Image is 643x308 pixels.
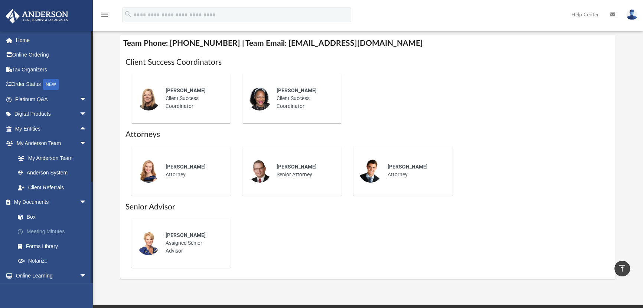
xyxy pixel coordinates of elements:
i: search [124,10,132,18]
a: Forms Library [10,239,94,254]
div: Attorney [382,158,447,184]
a: My Anderson Team [10,151,91,166]
h1: Attorneys [125,129,610,140]
a: Anderson System [10,166,94,180]
a: Online Ordering [5,48,98,62]
a: vertical_align_top [614,261,630,276]
img: thumbnail [137,87,160,110]
a: My Documentsarrow_drop_down [5,195,98,210]
a: Client Referrals [10,180,94,195]
span: arrow_drop_down [79,268,94,283]
img: thumbnail [137,159,160,183]
a: Tax Organizers [5,62,98,77]
a: Online Learningarrow_drop_down [5,268,94,283]
a: My Anderson Teamarrow_drop_down [5,136,94,151]
h4: Team Phone: [PHONE_NUMBER] | Team Email: [EMAIL_ADDRESS][DOMAIN_NAME] [120,35,616,52]
a: My Entitiesarrow_drop_up [5,121,98,136]
span: [PERSON_NAME] [277,87,317,93]
img: thumbnail [248,87,271,110]
a: Platinum Q&Aarrow_drop_down [5,92,98,107]
span: arrow_drop_down [79,195,94,210]
a: Meeting Minutes [10,224,98,239]
div: Client Success Coordinator [160,81,225,115]
div: Senior Attorney [271,158,336,184]
a: Courses [10,283,94,298]
span: arrow_drop_down [79,92,94,107]
h1: Client Success Coordinators [125,57,610,68]
div: Assigned Senior Advisor [160,226,225,260]
i: menu [100,10,109,19]
img: Anderson Advisors Platinum Portal [3,9,71,23]
img: thumbnail [137,231,160,255]
span: arrow_drop_down [79,107,94,122]
a: menu [100,14,109,19]
img: thumbnail [248,159,271,183]
a: Order StatusNEW [5,77,98,92]
div: NEW [43,79,59,90]
div: Attorney [160,158,225,184]
span: [PERSON_NAME] [166,164,206,170]
img: User Pic [626,9,637,20]
a: Digital Productsarrow_drop_down [5,107,98,122]
div: Client Success Coordinator [271,81,336,115]
img: thumbnail [359,159,382,183]
i: vertical_align_top [618,264,627,273]
span: arrow_drop_up [79,121,94,137]
span: [PERSON_NAME] [166,87,206,93]
a: Notarize [10,254,98,269]
h1: Senior Advisor [125,202,610,212]
a: Home [5,33,98,48]
a: Box [10,209,94,224]
span: [PERSON_NAME] [277,164,317,170]
span: [PERSON_NAME] [166,232,206,238]
span: arrow_drop_down [79,136,94,151]
span: [PERSON_NAME] [388,164,428,170]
